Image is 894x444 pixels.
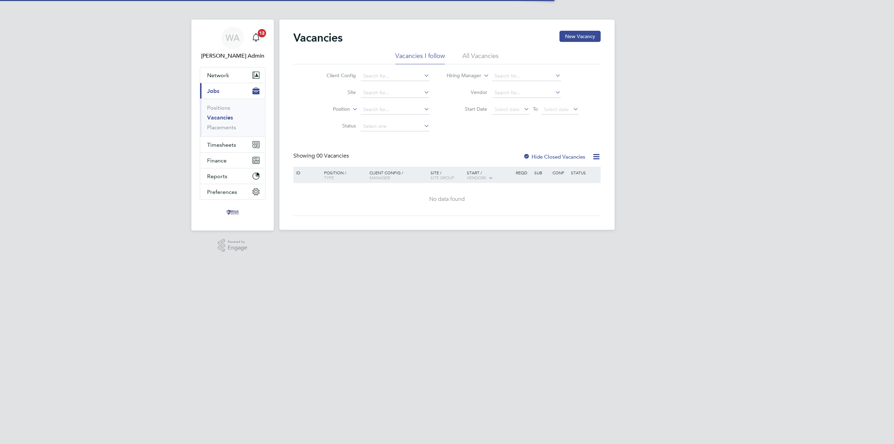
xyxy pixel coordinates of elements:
a: 12 [249,27,263,49]
span: Jobs [207,88,219,94]
span: Vendors [467,175,486,180]
a: Powered byEngage [218,239,248,252]
input: Select one [361,122,430,131]
a: WA[PERSON_NAME] Admin [200,27,265,60]
div: Start / [465,167,514,184]
h2: Vacancies [293,31,343,45]
input: Search for... [361,105,430,115]
li: Vacancies I follow [395,52,445,64]
span: Type [324,175,334,180]
span: Finance [207,157,227,164]
button: New Vacancy [559,31,601,42]
button: Finance [200,153,265,168]
input: Search for... [492,88,561,98]
div: Position / [319,167,368,183]
a: Go to home page [200,207,265,218]
input: Search for... [361,71,430,81]
label: Hide Closed Vacancies [523,153,585,160]
button: Jobs [200,83,265,99]
button: Preferences [200,184,265,199]
label: Position [310,106,350,113]
div: Jobs [200,99,265,137]
button: Timesheets [200,137,265,152]
div: Reqd [514,167,532,179]
span: Manager [369,175,390,180]
span: Wills Admin [200,52,265,60]
div: No data found [294,196,600,203]
label: Client Config [316,72,356,79]
span: Timesheets [207,141,236,148]
span: 12 [258,29,266,37]
a: Placements [207,124,236,131]
label: Start Date [447,106,487,112]
label: Hiring Manager [441,72,481,79]
button: Reports [200,168,265,184]
li: All Vacancies [462,52,499,64]
span: Select date [494,106,520,112]
span: 00 Vacancies [316,152,349,159]
span: Preferences [207,189,237,195]
div: Showing [293,152,350,160]
span: WA [226,33,240,42]
span: Engage [228,245,247,251]
div: Status [569,167,600,179]
a: Vacancies [207,114,233,121]
span: Network [207,72,229,79]
a: Positions [207,104,230,111]
div: Sub [533,167,551,179]
span: Select date [544,106,569,112]
input: Search for... [492,71,561,81]
img: wills-security-logo-retina.png [224,207,241,218]
label: Status [316,123,356,129]
span: Powered by [228,239,247,245]
span: To [531,104,540,114]
input: Search for... [361,88,430,98]
div: Client Config / [368,167,429,183]
label: Site [316,89,356,95]
span: Site Group [431,175,454,180]
label: Vendor [447,89,487,95]
div: Conf [551,167,569,179]
span: Reports [207,173,227,180]
div: Site / [429,167,466,183]
button: Network [200,67,265,83]
nav: Main navigation [191,20,274,231]
div: ID [294,167,319,179]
